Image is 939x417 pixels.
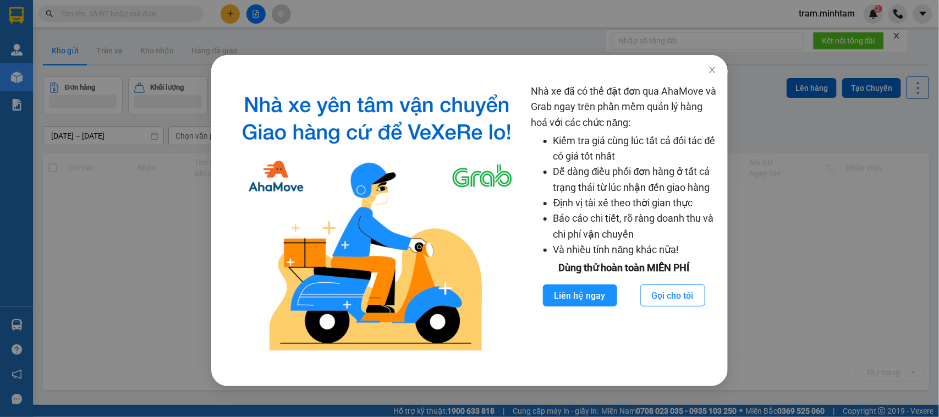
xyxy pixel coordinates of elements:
span: close [708,65,717,74]
li: Kiểm tra giá cùng lúc tất cả đối tác để có giá tốt nhất [553,133,717,164]
li: Dễ dàng điều phối đơn hàng ở tất cả trạng thái từ lúc nhận đến giao hàng [553,164,717,195]
div: Dùng thử hoàn toàn MIỄN PHÍ [531,260,717,276]
button: Liên hệ ngay [543,284,617,306]
button: Gọi cho tôi [640,284,705,306]
li: Báo cáo chi tiết, rõ ràng doanh thu và chi phí vận chuyển [553,211,717,242]
img: logo [231,84,523,359]
li: Và nhiều tính năng khác nữa! [553,242,717,257]
button: Close [697,55,728,86]
span: Liên hệ ngay [554,289,606,303]
li: Định vị tài xế theo thời gian thực [553,195,717,211]
span: Gọi cho tôi [652,289,694,303]
div: Nhà xe đã có thể đặt đơn qua AhaMove và Grab ngay trên phần mềm quản lý hàng hoá với các chức năng: [531,84,717,359]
